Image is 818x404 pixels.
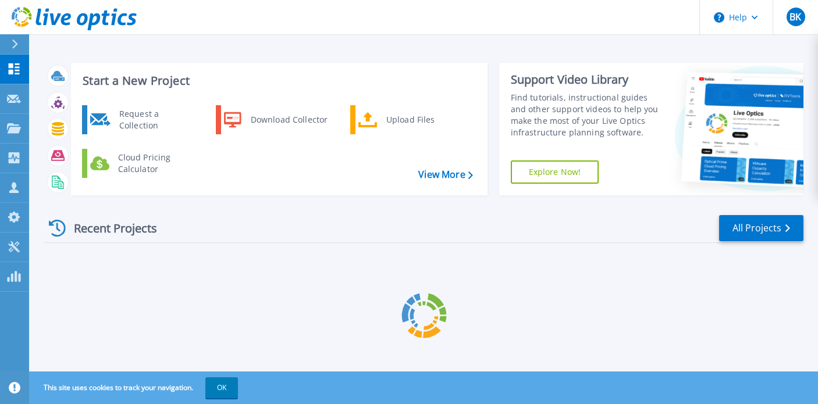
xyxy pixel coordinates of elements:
a: View More [418,169,472,180]
a: Upload Files [350,105,470,134]
a: Download Collector [216,105,335,134]
div: Download Collector [245,108,333,131]
a: Explore Now! [511,160,599,184]
a: Request a Collection [82,105,201,134]
span: This site uses cookies to track your navigation. [32,377,238,398]
div: Support Video Library [511,72,663,87]
a: Cloud Pricing Calculator [82,149,201,178]
span: BK [789,12,801,22]
button: OK [205,377,238,398]
div: Upload Files [380,108,467,131]
div: Request a Collection [113,108,198,131]
div: Cloud Pricing Calculator [112,152,198,175]
div: Recent Projects [45,214,173,242]
a: All Projects [719,215,803,241]
h3: Start a New Project [83,74,472,87]
div: Find tutorials, instructional guides and other support videos to help you make the most of your L... [511,92,663,138]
